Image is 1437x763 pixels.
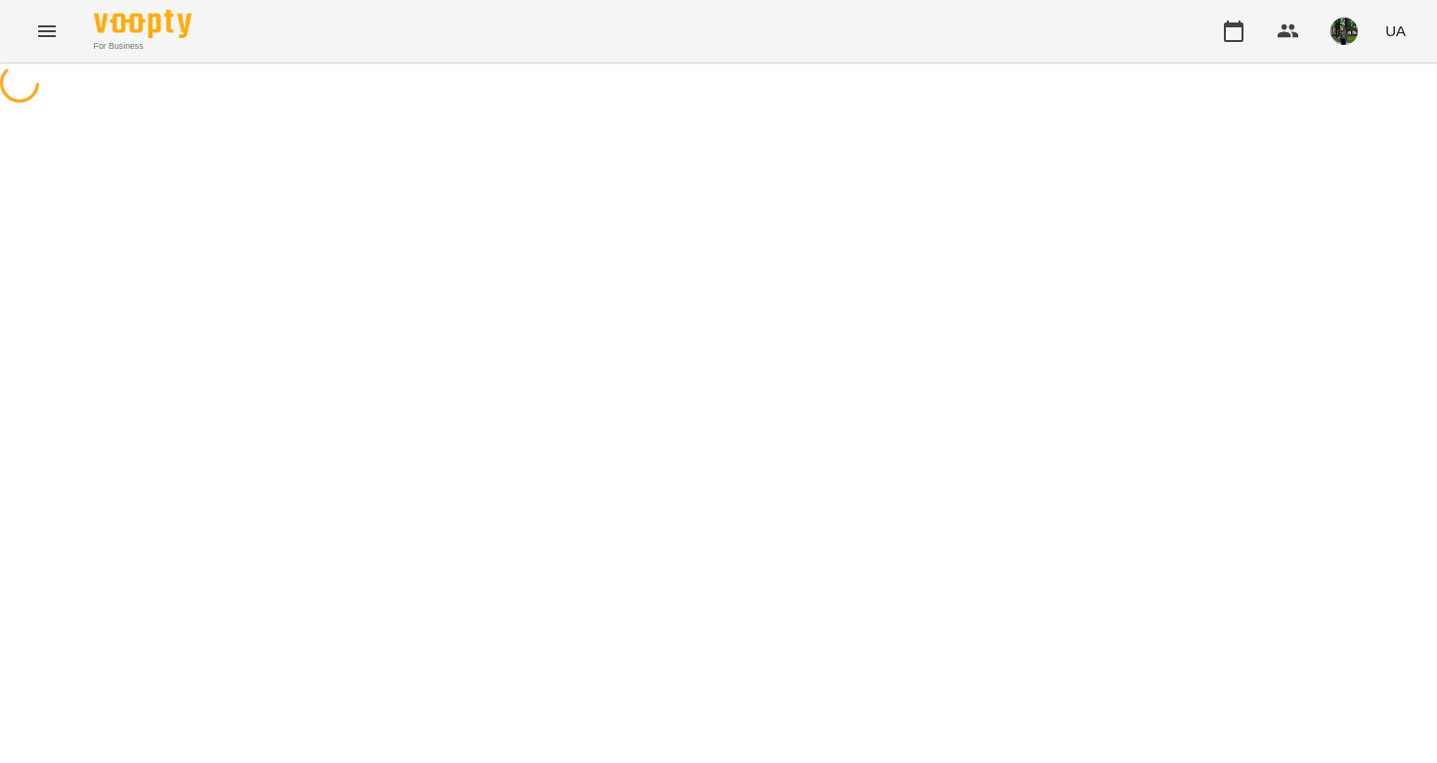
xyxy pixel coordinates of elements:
img: 295700936d15feefccb57b2eaa6bd343.jpg [1330,18,1358,45]
button: Menu [23,8,70,55]
button: UA [1377,13,1414,49]
span: For Business [94,40,192,53]
span: UA [1385,21,1406,41]
img: Voopty Logo [94,10,192,38]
